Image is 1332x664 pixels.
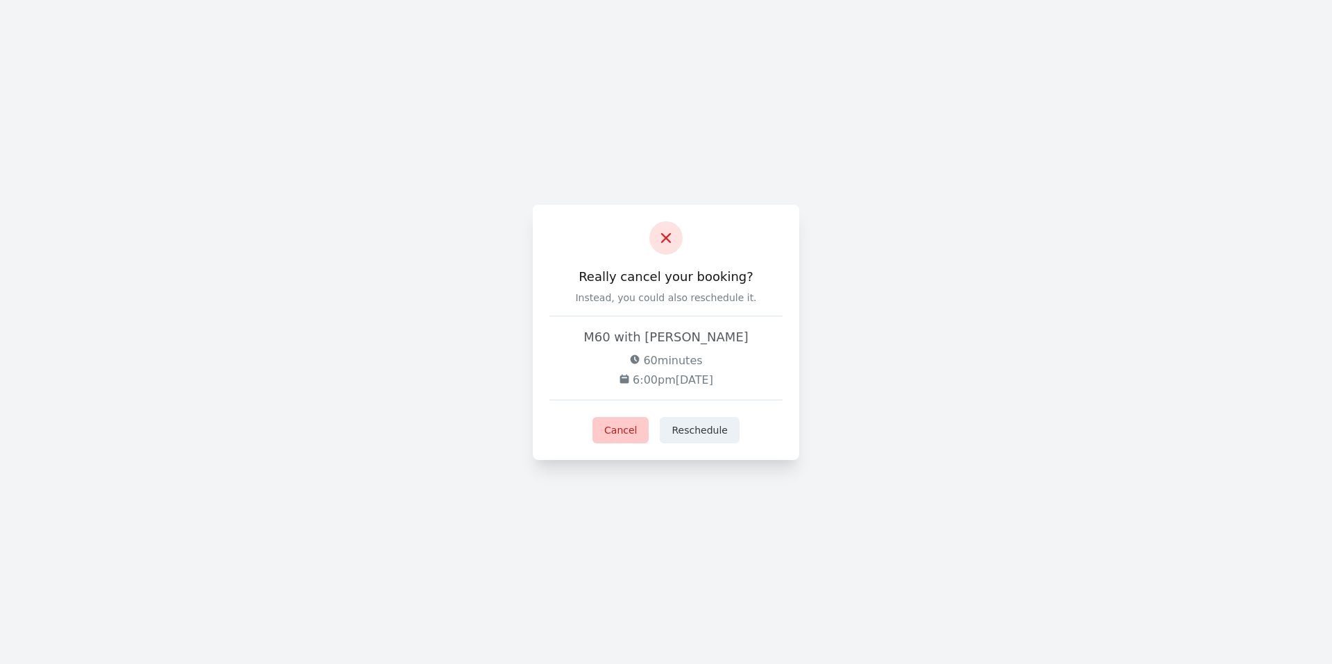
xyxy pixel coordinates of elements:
p: 60 minutes [549,352,783,369]
button: Reschedule [660,417,739,443]
h3: Really cancel your booking? [549,269,783,285]
h2: M60 with [PERSON_NAME] [549,327,783,347]
p: 6:00pm[DATE] [549,372,783,389]
p: Instead, you could also reschedule it. [549,291,783,305]
button: Cancel [592,417,649,443]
